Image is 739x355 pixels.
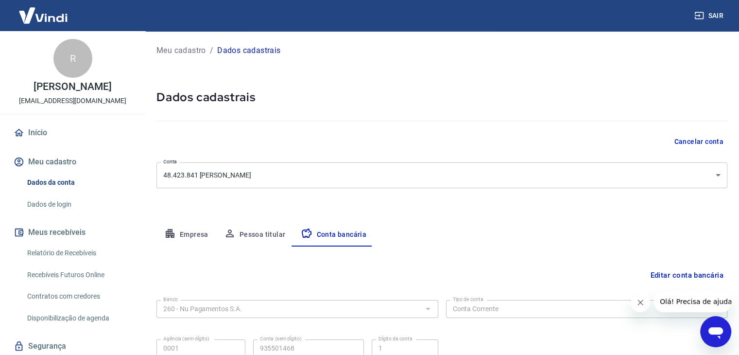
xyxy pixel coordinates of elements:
iframe: Mensagem da empresa [654,291,731,312]
button: Cancelar conta [670,133,727,151]
a: Meu cadastro [156,45,206,56]
iframe: Botão para abrir a janela de mensagens [700,316,731,347]
p: Dados cadastrais [217,45,280,56]
button: Conta bancária [293,223,374,247]
a: Relatório de Recebíveis [23,243,134,263]
button: Meu cadastro [12,151,134,173]
a: Dados de login [23,195,134,214]
label: Agência (sem dígito) [163,335,209,342]
a: Início [12,122,134,143]
label: Conta [163,158,177,165]
p: / [210,45,213,56]
a: Recebíveis Futuros Online [23,265,134,285]
a: Contratos com credores [23,286,134,306]
button: Sair [692,7,727,25]
label: Tipo de conta [453,296,483,303]
button: Editar conta bancária [646,266,727,284]
h5: Dados cadastrais [156,89,727,105]
button: Pessoa titular [216,223,293,247]
button: Empresa [156,223,216,247]
p: [EMAIL_ADDRESS][DOMAIN_NAME] [19,96,126,106]
label: Dígito da conta [378,335,412,342]
a: Dados da conta [23,173,134,193]
label: Conta (sem dígito) [260,335,302,342]
a: Disponibilização de agenda [23,308,134,328]
span: Olá! Precisa de ajuda? [6,7,82,15]
div: R [53,39,92,78]
iframe: Fechar mensagem [631,293,650,312]
p: [PERSON_NAME] [34,82,111,92]
label: Banco [163,296,178,303]
img: Vindi [12,0,75,30]
button: Meus recebíveis [12,222,134,243]
div: 48.423.841 [PERSON_NAME] [156,162,727,188]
